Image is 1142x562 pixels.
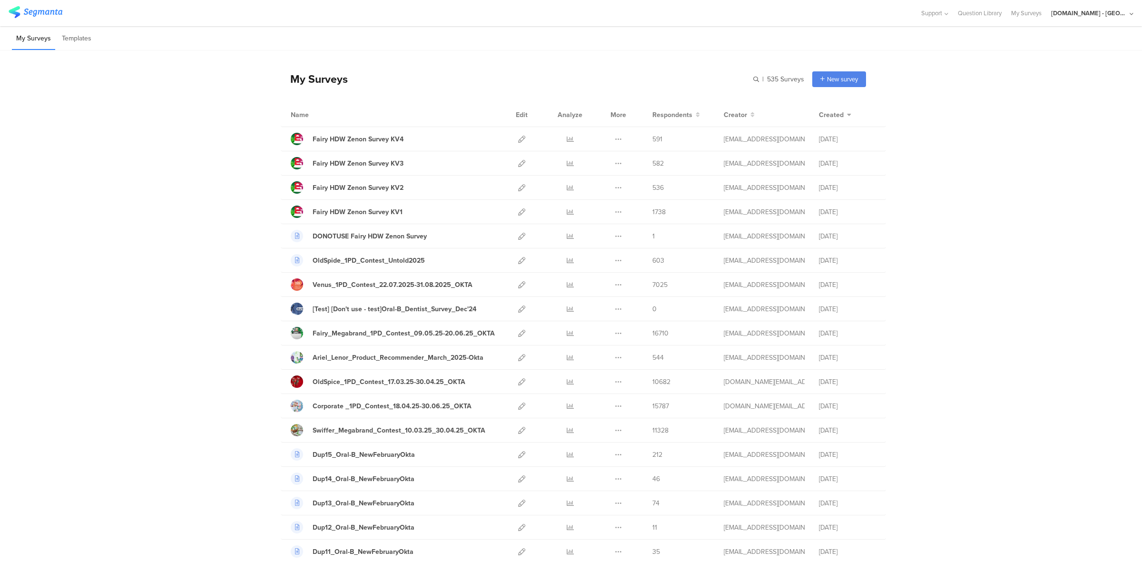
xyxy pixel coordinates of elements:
[652,110,700,120] button: Respondents
[291,545,413,558] a: Dup11_Oral-B_NewFebruaryOkta
[819,280,876,290] div: [DATE]
[291,497,414,509] a: Dup13_Oral-B_NewFebruaryOkta
[819,256,876,266] div: [DATE]
[512,103,532,127] div: Edit
[58,28,96,50] li: Templates
[652,256,664,266] span: 603
[291,278,473,291] a: Venus_1PD_Contest_22.07.2025-31.08.2025_OKTA
[767,74,804,84] span: 535 Surveys
[652,110,692,120] span: Respondents
[291,351,483,364] a: Ariel_Lenor_Product_Recommender_March_2025-Okta
[281,71,348,87] div: My Surveys
[652,425,669,435] span: 11328
[819,304,876,314] div: [DATE]
[291,473,414,485] a: Dup14_Oral-B_NewFebruaryOkta
[819,158,876,168] div: [DATE]
[313,183,404,193] div: Fairy HDW Zenon Survey KV2
[313,280,473,290] div: Venus_1PD_Contest_22.07.2025-31.08.2025_OKTA
[313,231,427,241] div: DONOTUSE Fairy HDW Zenon Survey
[652,134,662,144] span: 591
[819,425,876,435] div: [DATE]
[652,377,670,387] span: 10682
[291,375,465,388] a: OldSpice_1PD_Contest_17.03.25-30.04.25_OKTA
[724,304,805,314] div: betbeder.mb@pg.com
[608,103,629,127] div: More
[819,183,876,193] div: [DATE]
[652,547,660,557] span: 35
[724,498,805,508] div: stavrositu.m@pg.com
[724,183,805,193] div: gheorghe.a.4@pg.com
[819,110,844,120] span: Created
[819,328,876,338] div: [DATE]
[819,523,876,532] div: [DATE]
[652,304,657,314] span: 0
[652,401,669,411] span: 15787
[724,256,805,266] div: gheorghe.a.4@pg.com
[652,207,666,217] span: 1738
[313,304,476,314] div: [Test] [Don't use - test]Oral-B_Dentist_Survey_Dec'24
[724,450,805,460] div: stavrositu.m@pg.com
[291,448,415,461] a: Dup15_Oral-B_NewFebruaryOkta
[313,425,485,435] div: Swiffer_Megabrand_Contest_10.03.25_30.04.25_OKTA
[819,231,876,241] div: [DATE]
[313,450,415,460] div: Dup15_Oral-B_NewFebruaryOkta
[819,474,876,484] div: [DATE]
[652,474,660,484] span: 46
[556,103,584,127] div: Analyze
[724,328,805,338] div: jansson.cj@pg.com
[291,521,414,533] a: Dup12_Oral-B_NewFebruaryOkta
[724,547,805,557] div: stavrositu.m@pg.com
[291,110,348,120] div: Name
[652,523,657,532] span: 11
[724,110,747,120] span: Creator
[724,231,805,241] div: gheorghe.a.4@pg.com
[313,547,413,557] div: Dup11_Oral-B_NewFebruaryOkta
[724,425,805,435] div: jansson.cj@pg.com
[291,206,403,218] a: Fairy HDW Zenon Survey KV1
[313,328,495,338] div: Fairy_Megabrand_1PD_Contest_09.05.25-20.06.25_OKTA
[724,134,805,144] div: gheorghe.a.4@pg.com
[819,134,876,144] div: [DATE]
[724,207,805,217] div: gheorghe.a.4@pg.com
[313,498,414,508] div: Dup13_Oral-B_NewFebruaryOkta
[819,377,876,387] div: [DATE]
[819,207,876,217] div: [DATE]
[313,401,472,411] div: Corporate _1PD_Contest_18.04.25-30.06.25_OKTA
[291,133,404,145] a: Fairy HDW Zenon Survey KV4
[313,158,404,168] div: Fairy HDW Zenon Survey KV3
[313,523,414,532] div: Dup12_Oral-B_NewFebruaryOkta
[724,110,755,120] button: Creator
[652,183,664,193] span: 536
[652,498,660,508] span: 74
[291,157,404,169] a: Fairy HDW Zenon Survey KV3
[819,401,876,411] div: [DATE]
[724,401,805,411] div: bruma.lb@pg.com
[724,474,805,484] div: stavrositu.m@pg.com
[827,75,858,84] span: New survey
[819,110,851,120] button: Created
[652,328,669,338] span: 16710
[652,158,664,168] span: 582
[819,547,876,557] div: [DATE]
[12,28,55,50] li: My Surveys
[724,353,805,363] div: betbeder.mb@pg.com
[291,327,495,339] a: Fairy_Megabrand_1PD_Contest_09.05.25-20.06.25_OKTA
[291,400,472,412] a: Corporate _1PD_Contest_18.04.25-30.06.25_OKTA
[291,254,425,266] a: OldSpide_1PD_Contest_Untold2025
[652,450,662,460] span: 212
[313,474,414,484] div: Dup14_Oral-B_NewFebruaryOkta
[1051,9,1127,18] div: [DOMAIN_NAME] - [GEOGRAPHIC_DATA]
[652,280,668,290] span: 7025
[313,134,404,144] div: Fairy HDW Zenon Survey KV4
[291,181,404,194] a: Fairy HDW Zenon Survey KV2
[819,353,876,363] div: [DATE]
[652,353,664,363] span: 544
[921,9,942,18] span: Support
[313,353,483,363] div: Ariel_Lenor_Product_Recommender_March_2025-Okta
[313,377,465,387] div: OldSpice_1PD_Contest_17.03.25-30.04.25_OKTA
[9,6,62,18] img: segmanta logo
[761,74,765,84] span: |
[819,498,876,508] div: [DATE]
[291,230,427,242] a: DONOTUSE Fairy HDW Zenon Survey
[291,424,485,436] a: Swiffer_Megabrand_Contest_10.03.25_30.04.25_OKTA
